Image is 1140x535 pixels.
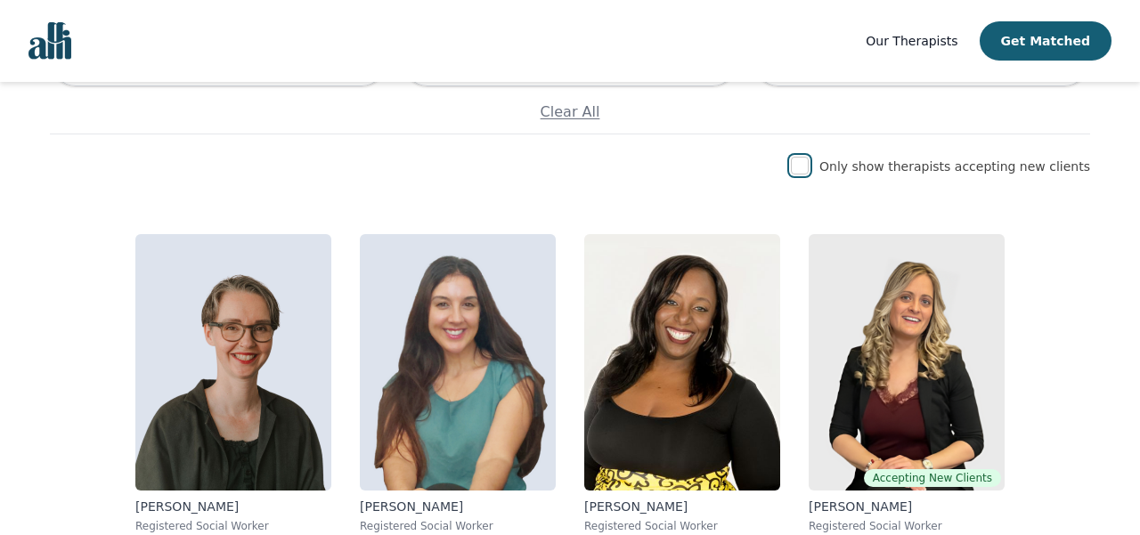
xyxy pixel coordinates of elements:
[50,101,1090,123] p: Clear All
[866,34,957,48] span: Our Therapists
[980,21,1111,61] button: Get Matched
[584,234,780,490] img: Natasha_Halliday
[584,519,780,533] p: Registered Social Worker
[819,159,1090,174] label: Only show therapists accepting new clients
[809,498,1005,515] p: [PERSON_NAME]
[135,234,331,490] img: Claire_Cummings
[135,498,331,515] p: [PERSON_NAME]
[135,519,331,533] p: Registered Social Worker
[360,498,556,515] p: [PERSON_NAME]
[866,30,957,52] a: Our Therapists
[360,234,556,490] img: Amrit_Bhangoo
[809,519,1005,533] p: Registered Social Worker
[360,519,556,533] p: Registered Social Worker
[864,469,1001,487] span: Accepting New Clients
[28,22,71,60] img: alli logo
[584,498,780,515] p: [PERSON_NAME]
[809,234,1005,490] img: Rana_James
